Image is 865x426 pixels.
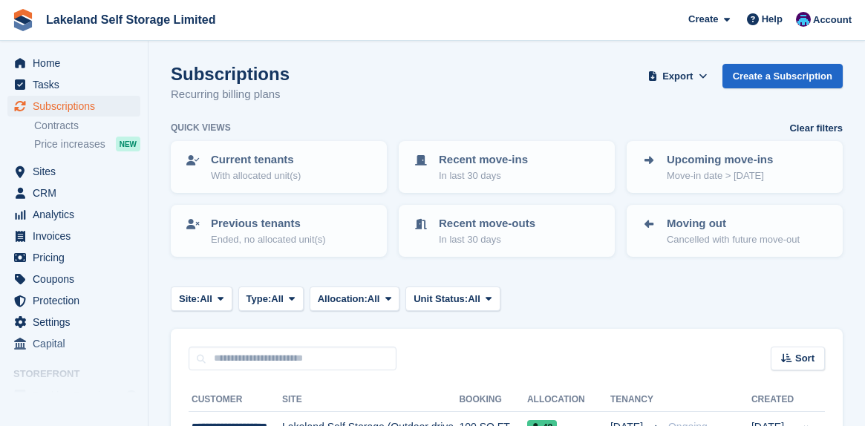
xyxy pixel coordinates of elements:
[527,388,610,412] th: Allocation
[7,290,140,311] a: menu
[33,333,122,354] span: Capital
[667,168,773,183] p: Move-in date > [DATE]
[439,168,528,183] p: In last 30 days
[796,12,811,27] img: David Dickson
[7,53,140,73] a: menu
[722,64,843,88] a: Create a Subscription
[211,215,326,232] p: Previous tenants
[7,204,140,225] a: menu
[33,226,122,246] span: Invoices
[7,96,140,117] a: menu
[211,151,301,168] p: Current tenants
[7,333,140,354] a: menu
[282,388,459,412] th: Site
[123,387,140,404] a: Preview store
[34,137,105,151] span: Price increases
[7,226,140,246] a: menu
[795,351,815,366] span: Sort
[7,74,140,95] a: menu
[172,206,385,255] a: Previous tenants Ended, no allocated unit(s)
[762,12,783,27] span: Help
[171,286,232,311] button: Site: All
[439,151,528,168] p: Recent move-ins
[33,183,122,203] span: CRM
[34,136,140,152] a: Price increases NEW
[172,142,385,191] a: Current tenants With allocated unit(s)
[645,64,711,88] button: Export
[439,215,535,232] p: Recent move-outs
[405,286,500,311] button: Unit Status: All
[318,292,368,307] span: Allocation:
[211,232,326,247] p: Ended, no allocated unit(s)
[789,121,843,136] a: Clear filters
[33,74,122,95] span: Tasks
[459,388,527,412] th: Booking
[610,388,662,412] th: Tenancy
[7,247,140,268] a: menu
[12,9,34,31] img: stora-icon-8386f47178a22dfd0bd8f6a31ec36ba5ce8667c1dd55bd0f319d3a0aa187defe.svg
[13,367,148,381] span: Storefront
[33,204,122,225] span: Analytics
[688,12,718,27] span: Create
[271,292,284,307] span: All
[40,7,222,32] a: Lakeland Self Storage Limited
[33,269,122,289] span: Coupons
[179,292,200,307] span: Site:
[34,119,140,133] a: Contracts
[33,161,122,182] span: Sites
[238,286,304,311] button: Type: All
[667,232,800,247] p: Cancelled with future move-out
[751,388,794,412] th: Created
[400,206,613,255] a: Recent move-outs In last 30 days
[468,292,480,307] span: All
[628,206,841,255] a: Moving out Cancelled with future move-out
[33,385,122,406] span: Booking Portal
[7,269,140,289] a: menu
[171,121,231,134] h6: Quick views
[33,96,122,117] span: Subscriptions
[310,286,400,311] button: Allocation: All
[247,292,272,307] span: Type:
[33,53,122,73] span: Home
[439,232,535,247] p: In last 30 days
[7,183,140,203] a: menu
[400,142,613,191] a: Recent move-ins In last 30 days
[33,290,122,311] span: Protection
[171,86,290,103] p: Recurring billing plans
[200,292,212,307] span: All
[662,69,693,84] span: Export
[368,292,380,307] span: All
[33,247,122,268] span: Pricing
[116,137,140,151] div: NEW
[211,168,301,183] p: With allocated unit(s)
[667,151,773,168] p: Upcoming move-ins
[33,312,122,332] span: Settings
[414,292,468,307] span: Unit Status:
[171,64,290,84] h1: Subscriptions
[7,312,140,332] a: menu
[7,385,140,406] a: menu
[813,13,852,27] span: Account
[628,142,841,191] a: Upcoming move-ins Move-in date > [DATE]
[189,388,282,412] th: Customer
[7,161,140,182] a: menu
[667,215,800,232] p: Moving out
